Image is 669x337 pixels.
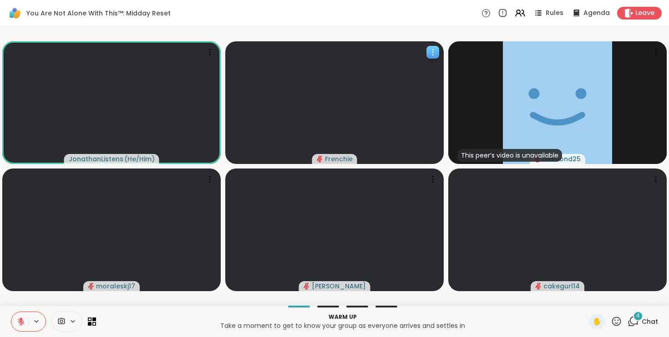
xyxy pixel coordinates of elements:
[642,317,658,326] span: Chat
[304,283,310,289] span: audio-muted
[26,9,171,18] span: You Are Not Alone With This™: Midday Reset
[124,154,155,164] span: ( He/Him )
[69,154,123,164] span: JonathanListens
[542,154,581,164] span: diamond25
[503,41,612,164] img: diamond25
[325,154,353,164] span: Frenchie
[546,9,563,18] span: Rules
[96,282,135,291] span: moraleskj17
[535,283,542,289] span: audio-muted
[101,321,583,330] p: Take a moment to get to know your group as everyone arrives and settles in
[636,312,640,320] span: 4
[593,316,602,327] span: ✋
[457,149,562,162] div: This peer’s video is unavailable
[7,5,23,21] img: ShareWell Logomark
[583,9,610,18] span: Agenda
[312,282,366,291] span: [PERSON_NAME]
[317,156,323,162] span: audio-muted
[543,282,580,291] span: cakegurl14
[88,283,94,289] span: audio-muted
[635,9,654,18] span: Leave
[101,313,583,321] p: Warm up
